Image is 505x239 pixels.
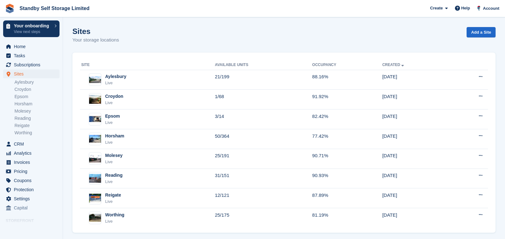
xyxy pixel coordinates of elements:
td: 25/175 [215,208,312,228]
span: Protection [14,185,52,194]
div: Aylesbury [105,73,126,80]
span: Create [430,5,443,11]
td: 90.93% [312,169,383,188]
div: Live [105,80,126,86]
div: Horsham [105,133,124,139]
td: [DATE] [382,109,449,129]
div: Live [105,100,123,106]
div: Molesey [105,152,122,159]
td: [DATE] [382,129,449,149]
img: Image of Molesey site [89,155,101,163]
div: Live [105,139,124,146]
span: Subscriptions [14,60,52,69]
img: Glenn Fisher [476,5,482,11]
td: 77.42% [312,129,383,149]
div: Reigate [105,192,121,198]
img: stora-icon-8386f47178a22dfd0bd8f6a31ec36ba5ce8667c1dd55bd0f319d3a0aa187defe.svg [5,4,14,13]
div: Croydon [105,93,123,100]
span: Invoices [14,158,52,167]
td: 90.71% [312,149,383,169]
div: Worthing [105,212,124,218]
img: Image of Reigate site [89,194,101,203]
a: menu [3,176,60,185]
th: Site [80,60,215,70]
span: Pricing [14,167,52,176]
a: menu [3,194,60,203]
span: Coupons [14,176,52,185]
td: [DATE] [382,169,449,188]
span: Help [461,5,470,11]
a: menu [3,51,60,60]
th: Available Units [215,60,312,70]
div: Reading [105,172,122,179]
a: menu [3,158,60,167]
div: Epsom [105,113,120,119]
td: 50/364 [215,129,312,149]
td: [DATE] [382,90,449,109]
img: Image of Horsham site [89,135,101,143]
td: 31/151 [215,169,312,188]
a: menu [3,42,60,51]
div: Live [105,119,120,126]
a: Aylesbury [14,79,60,85]
a: menu [3,69,60,78]
a: Molesey [14,108,60,114]
a: Your onboarding View next steps [3,20,60,37]
td: [DATE] [382,70,449,90]
span: Tasks [14,51,52,60]
td: 25/191 [215,149,312,169]
span: Settings [14,194,52,203]
div: Live [105,218,124,225]
td: 1/68 [215,90,312,109]
p: Your onboarding [14,24,51,28]
a: Worthing [14,130,60,136]
img: Image of Reading site [89,174,101,183]
th: Occupancy [312,60,383,70]
div: Live [105,179,122,185]
a: menu [3,185,60,194]
td: [DATE] [382,208,449,228]
td: 81.19% [312,208,383,228]
td: 87.89% [312,188,383,208]
span: Analytics [14,149,52,158]
a: menu [3,149,60,158]
img: Image of Worthing site [89,214,101,222]
div: Live [105,198,121,205]
td: 3/14 [215,109,312,129]
td: 82.42% [312,109,383,129]
a: Standby Self Storage Limited [17,3,92,14]
a: Croydon [14,86,60,92]
p: Your storage locations [72,36,119,44]
a: Reading [14,115,60,121]
a: Reigate [14,123,60,129]
span: Sites [14,69,52,78]
a: menu [3,140,60,148]
span: Storefront [6,218,63,224]
td: [DATE] [382,188,449,208]
td: 91.92% [312,90,383,109]
a: menu [3,203,60,212]
span: Account [483,5,499,12]
img: Image of Aylesbury site [89,76,101,83]
a: menu [3,60,60,69]
img: Image of Epsom site [89,116,101,122]
a: Horsham [14,101,60,107]
span: CRM [14,140,52,148]
h1: Sites [72,27,119,36]
a: menu [3,167,60,176]
td: 88.16% [312,70,383,90]
td: [DATE] [382,149,449,169]
td: 12/121 [215,188,312,208]
p: View next steps [14,29,51,35]
a: Add a Site [467,27,496,37]
span: Home [14,42,52,51]
td: 21/199 [215,70,312,90]
div: Live [105,159,122,165]
a: Created [382,63,405,67]
span: Capital [14,203,52,212]
a: Epsom [14,94,60,100]
img: Image of Croydon site [89,95,101,104]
